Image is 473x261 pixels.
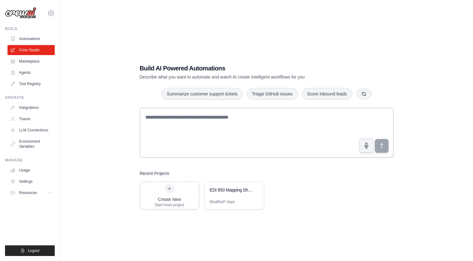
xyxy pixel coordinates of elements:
button: Get new suggestions [356,89,372,99]
h3: Recent Projects [140,170,169,177]
div: Manage [5,158,55,163]
button: Triage GitHub issues [247,88,298,100]
a: Automations [8,34,55,44]
div: EDI 850 Mapping Sheet Creator [210,187,253,193]
div: Create New [155,196,184,202]
button: Resources [8,188,55,198]
button: Summarize customer support tickets [161,88,243,100]
div: Start fresh project [155,202,184,207]
a: Integrations [8,103,55,113]
img: Logo [5,7,36,19]
div: Operate [5,95,55,100]
span: Logout [28,248,39,253]
button: Click to speak your automation idea [359,138,374,153]
a: Settings [8,177,55,187]
a: LLM Connections [8,125,55,135]
a: Tool Registry [8,79,55,89]
p: Describe what you want to automate and watch AI create intelligent workflows for you [140,74,350,80]
span: Resources [19,190,37,195]
a: Environment Variables [8,136,55,151]
a: Usage [8,165,55,175]
a: Traces [8,114,55,124]
a: Marketplace [8,56,55,66]
button: Logout [5,245,55,256]
h1: Build AI Powered Automations [140,64,350,73]
button: Score inbound leads [302,88,352,100]
a: Agents [8,68,55,78]
a: Crew Studio [8,45,55,55]
div: Modified 7 days [210,199,235,204]
div: Build [5,26,55,31]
